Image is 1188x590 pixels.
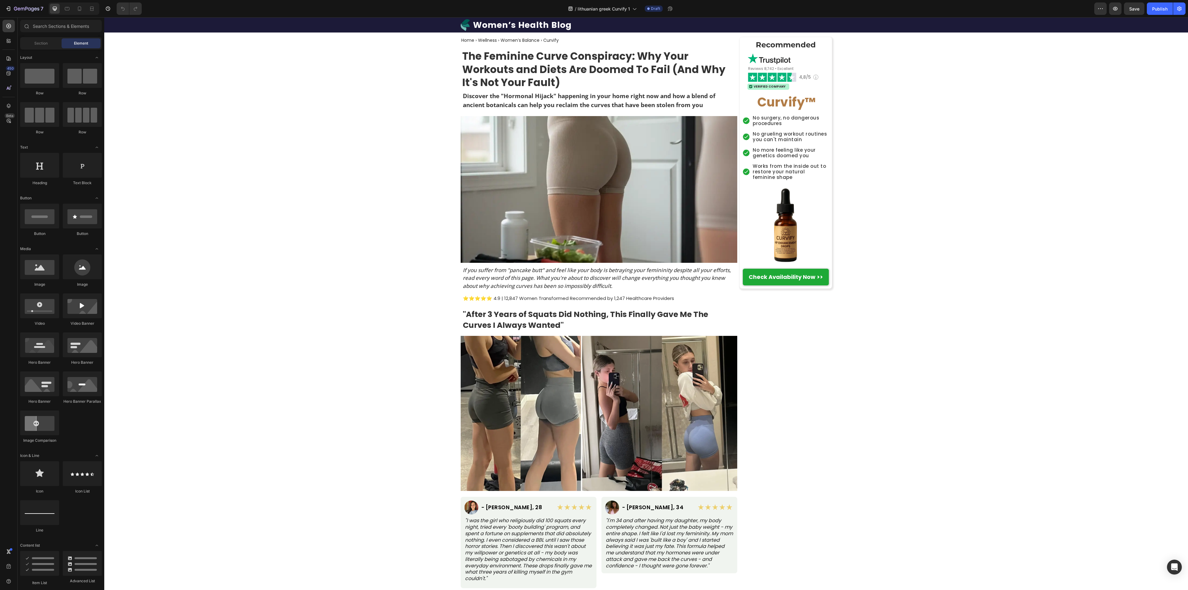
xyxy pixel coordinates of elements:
p: "I'm 34 and after having my daughter, my body completely changed. Not just the baby weight - my e... [501,500,629,552]
img: gempages_578032762192134844-bb9acbb4-8694-4dfe-9f85-3327960fa289.jpg [360,483,374,497]
div: Item List [20,580,59,586]
img: gempages_578032762192134844-ea1ab0b3-9e5c-4e4c-9dba-f8a69c0166a3.png [643,55,693,65]
span: Toggle open [92,244,102,254]
p: "I was the girl who religiously did 100 squats every night, tried every 'booty building' program,... [361,500,488,565]
h2: Curvify [640,76,725,93]
strong: "After 3 Years of Squats Did Nothing, This Finally Gave Me The Curves I Always Wanted" [359,292,604,313]
div: Open Intercom Messenger [1167,560,1182,575]
img: gempages_578032762192134844-cc655dd7-431f-49ff-a9da-3bde3bf68300.webp [356,99,633,245]
span: Save [1129,6,1139,11]
button: Publish [1147,2,1173,15]
img: gempages_578032762192134844-ccea8183-7982-48b0-819d-8514730cc493.webp [356,319,633,474]
div: Image Comparison [20,438,59,443]
h2: No grueling workout routines you can't maintain [648,113,725,126]
img: gempages_578032762192134844-b45c11d6-e5c1-445b-8340-b0f703d99923.jpg [501,483,515,497]
span: Toggle open [92,451,102,461]
div: Hero Banner [63,360,102,365]
div: Icon List [63,488,102,494]
h2: - [PERSON_NAME], 28 [377,487,439,493]
input: Search Sections & Elements [20,20,102,32]
div: Publish [1152,6,1168,12]
iframe: Design area [104,17,1188,590]
h2: No more feeling like your genetics doomed you [648,129,725,142]
div: Heading [20,180,59,186]
div: Line [20,527,59,533]
img: gempages_578032762192134844-39107128-b0aa-4e63-97b1-14a6b620bb05.png [639,132,646,139]
img: gempages_578032762192134844-1c2b5575-4325-41c3-926f-9ca0da7101fd.png [643,35,687,47]
a: Check Availability Now >> [639,251,725,268]
p: 7 [41,5,43,12]
span: Draft [651,6,660,11]
strong: The Feminine Curve Conspiracy: Why Your Workouts and Diets Are Doomed To Fail (And Why It's Not Y... [358,32,621,73]
div: Beta [5,113,15,118]
span: Layout [20,55,32,60]
div: Advanced List [63,578,102,584]
div: Row [63,90,102,96]
img: gempages_578032762192134844-39107128-b0aa-4e63-97b1-14a6b620bb05.png [639,151,646,158]
div: Undo/Redo [117,2,142,15]
span: Button [20,195,32,201]
span: Toggle open [92,53,102,63]
h2: No surgery, no dangerous procedures [648,97,725,110]
h2: If you suffer from "pancake butt" and feel like your body is betraying your femininity despite al... [358,248,633,273]
p: ⭐⭐⭐⭐⭐ 4.9 | 12,847 Women Transformed Recommended by 1,247 Healthcare Providers [359,278,632,284]
h2: Works from the inside out to restore your natural feminine shape [648,145,725,163]
span: Toggle open [92,142,102,152]
div: Row [63,129,102,135]
div: 450 [6,66,15,71]
h2: Verified Company [649,67,682,72]
div: Row [20,129,59,135]
span: Element [74,41,88,46]
span: Text [20,145,28,150]
strong: ★★★★★ [593,486,629,494]
div: Hero Banner [20,360,59,365]
div: Video Banner [63,321,102,326]
img: gempages_578032762192134844-a693a73f-720e-434a-99b6-80efd67575ae.png [644,67,649,71]
strong: Check Availability Now >> [644,256,719,263]
span: 4,8/5 [695,57,707,63]
img: gempages_578032762192134844-2d7c6568-95bf-4cb2-a064-96d9bf058dd3.png [709,57,714,63]
div: Icon [20,488,59,494]
strong: ★★★★★ [452,486,488,494]
span: Media [20,246,31,252]
strong: ™ [700,76,712,93]
span: lithuanian greek Curvify 1 [578,6,630,12]
span: Toggle open [92,540,102,550]
img: gempages_578032762192134844-39107128-b0aa-4e63-97b1-14a6b620bb05.png [639,116,646,123]
button: Save [1124,2,1144,15]
span: Reviews 8,742 • Excellent [644,49,689,54]
div: Image [20,282,59,287]
div: Button [20,231,59,236]
div: Video [20,321,59,326]
img: gempages_578032762192134844-39107128-b0aa-4e63-97b1-14a6b620bb05.png [639,100,646,107]
span: / [575,6,576,12]
div: Button [63,231,102,236]
div: Text Block [63,180,102,186]
h2: Discover the "Hormonal Hijack" happening in your home right now and how a blend of ancient botani... [358,74,633,93]
span: Section [34,41,48,46]
h2: - [PERSON_NAME], 34 [517,487,580,493]
span: Icon & Line [20,453,39,458]
strong: Recommended [652,23,712,32]
div: Row [20,90,59,96]
div: Hero Banner [20,399,59,404]
span: Toggle open [92,193,102,203]
span: Content list [20,543,40,548]
img: gempages_578032762192134844-0b4560d3-bb90-4d9d-8f3d-c16d1b9fa7cb.webp [643,169,720,246]
div: Hero Banner Parallax [63,399,102,404]
h2: Home › Wellness › Women’s Balance › Curvify [356,20,455,26]
button: 7 [2,2,46,15]
div: Image [63,282,102,287]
